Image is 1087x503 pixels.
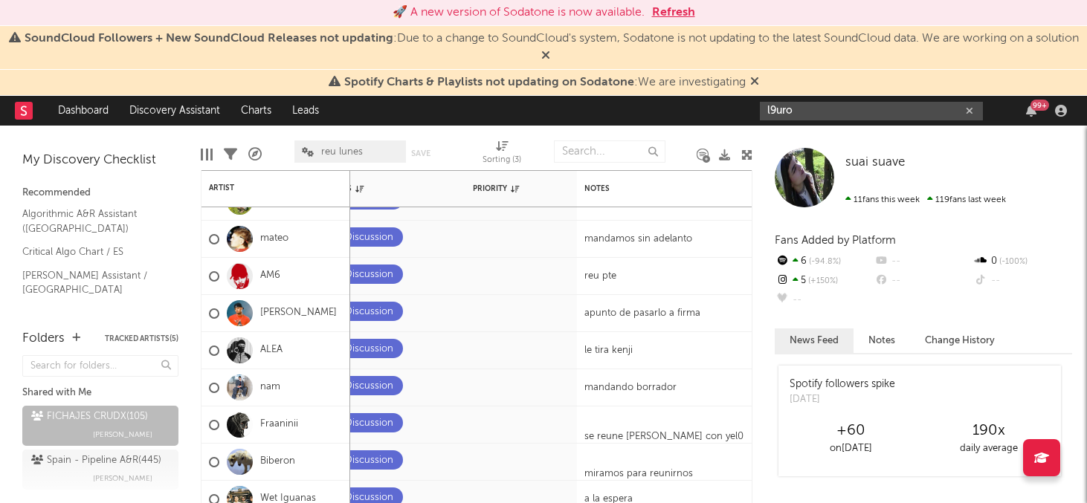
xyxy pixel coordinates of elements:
[31,452,161,470] div: Spain - Pipeline A&R ( 445 )
[411,149,430,158] button: Save
[344,77,746,88] span: : We are investigating
[22,206,164,236] a: Algorithmic A&R Assistant ([GEOGRAPHIC_DATA])
[577,233,700,245] div: mandamos sin adelanto
[577,382,684,394] div: mandando borrador
[260,418,298,431] a: Fraaninii
[854,328,910,353] button: Notes
[577,468,700,480] div: miramos para reunirnos
[260,455,295,468] a: Biberon
[845,155,905,170] a: suai suave
[344,77,634,88] span: Spotify Charts & Playlists not updating on Sodatone
[775,271,874,291] div: 5
[324,184,421,193] div: Status
[577,431,751,443] div: se reune [PERSON_NAME] con yel0
[230,96,282,126] a: Charts
[260,307,337,319] a: [PERSON_NAME]
[845,156,905,169] span: suai suave
[209,184,320,192] div: Artist
[483,133,521,176] div: Sorting (3)
[333,229,393,247] div: In Discussion
[584,308,700,319] div: apunto de pasarlo a firma
[750,77,759,88] span: Dismiss
[260,270,280,282] a: AM6
[845,195,920,204] span: 11 fans this week
[997,258,1028,266] span: -100 %
[775,235,896,246] span: Fans Added by Platform
[25,33,393,45] span: SoundCloud Followers + New SoundCloud Releases not updating
[260,233,288,245] a: mateo
[393,4,645,22] div: 🚀 A new version of Sodatone is now available.
[577,270,624,282] div: reu pte
[48,96,119,126] a: Dashboard
[782,440,920,458] div: on [DATE]
[25,33,1079,45] span: : Due to a change to SoundCloud's system, Sodatone is not updating to the latest SoundCloud data....
[973,271,1072,291] div: --
[22,384,178,402] div: Shared with Me
[31,408,148,426] div: FICHAJES CRUDX ( 105 )
[333,377,393,395] div: In Discussion
[22,267,164,298] a: [PERSON_NAME] Assistant / [GEOGRAPHIC_DATA]
[541,51,550,62] span: Dismiss
[1026,105,1036,117] button: 99+
[22,450,178,490] a: Spain - Pipeline A&R(445)[PERSON_NAME]
[807,258,841,266] span: -94.8 %
[93,470,152,487] span: [PERSON_NAME]
[333,415,393,432] div: In Discussion
[775,252,874,271] div: 6
[260,381,280,394] a: nam
[760,102,983,120] input: Search for artists
[554,140,665,163] input: Search...
[483,152,521,169] div: Sorting ( 3 )
[260,344,283,357] a: ALEA
[119,96,230,126] a: Discovery Assistant
[22,406,178,446] a: FICHAJES CRUDX(105)[PERSON_NAME]
[105,335,178,343] button: Tracked Artists(5)
[321,147,363,157] span: reu lunes
[973,252,1072,271] div: 0
[806,277,838,285] span: +150 %
[874,252,973,271] div: --
[333,266,393,284] div: In Discussion
[224,133,237,176] div: Filters
[790,377,895,392] div: Spotify followers spike
[584,184,733,193] div: Notes
[248,133,262,176] div: A&R Pipeline
[577,345,640,357] div: le tira kenji
[333,340,393,358] div: In Discussion
[22,355,178,377] input: Search for folders...
[22,184,178,202] div: Recommended
[920,440,1057,458] div: daily average
[775,291,874,310] div: --
[652,4,695,22] button: Refresh
[22,244,164,260] a: Critical Algo Chart / ES
[201,133,213,176] div: Edit Columns
[790,392,895,407] div: [DATE]
[22,330,65,348] div: Folders
[333,303,393,321] div: In Discussion
[910,328,1010,353] button: Change History
[874,271,973,291] div: --
[845,195,1006,204] span: 119 fans last week
[22,152,178,169] div: My Discovery Checklist
[282,96,329,126] a: Leads
[333,452,393,470] div: In Discussion
[920,422,1057,440] div: 190 x
[473,184,532,193] div: Priority
[782,422,920,440] div: +60
[93,426,152,444] span: [PERSON_NAME]
[1030,100,1049,111] div: 99 +
[775,328,854,353] button: News Feed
